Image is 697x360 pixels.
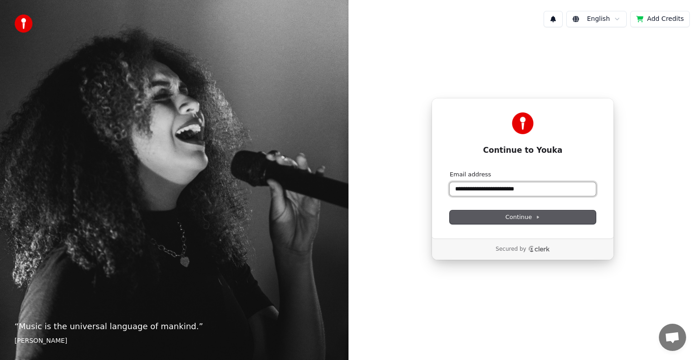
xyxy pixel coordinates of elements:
[512,112,534,134] img: Youka
[15,336,334,345] footer: [PERSON_NAME]
[630,11,690,27] button: Add Credits
[450,145,596,156] h1: Continue to Youka
[15,15,33,33] img: youka
[528,246,550,252] a: Clerk logo
[450,210,596,224] button: Continue
[15,320,334,333] p: “ Music is the universal language of mankind. ”
[506,213,540,221] span: Continue
[659,324,686,351] div: Open chat
[450,170,491,179] label: Email address
[496,246,526,253] p: Secured by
